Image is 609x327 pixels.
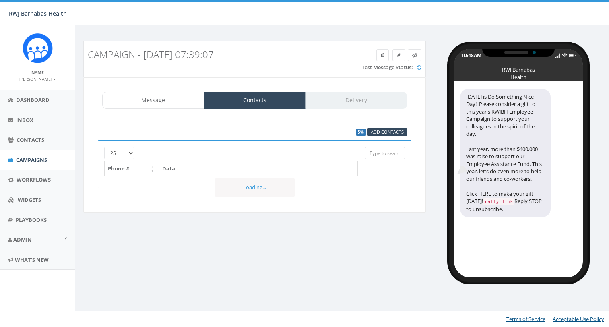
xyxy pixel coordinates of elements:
div: [DATE] is Do Something Nice Day! Please consider a gift to this year's RWJBH Employee Campaign to... [460,89,551,217]
input: Type to search [365,147,405,159]
span: Send Test Message [412,52,417,58]
h3: Campaign - [DATE] 07:39:07 [88,49,335,60]
a: Terms of Service [506,315,545,323]
span: Widgets [18,196,41,203]
a: Contacts [204,92,306,109]
span: What's New [15,256,49,263]
label: Test Message Status: [362,64,413,71]
span: Add Contacts [371,129,404,135]
span: Edit Campaign [397,52,401,58]
span: Inbox [16,116,33,124]
th: Phone # [105,161,159,176]
span: Workflows [17,176,51,183]
span: Dashboard [16,96,50,103]
div: Loading... [215,178,295,197]
div: 10:48AM [461,52,481,59]
a: Message [102,92,204,109]
span: Campaigns [16,156,47,163]
small: [PERSON_NAME] [19,76,56,82]
div: RWJ Barnabas Health [498,66,539,70]
span: CSV files only [371,129,404,135]
code: rally_link [483,198,514,205]
img: Rally_Corp_Icon_1.png [23,33,53,63]
small: Name [31,70,44,75]
span: Contacts [17,136,44,143]
a: Add Contacts [367,128,407,137]
a: Acceptable Use Policy [553,315,604,323]
span: Delete Campaign [381,52,384,58]
label: 5% [356,129,367,136]
th: Data [159,161,358,176]
span: RWJ Barnabas Health [9,10,67,17]
span: Admin [13,236,32,243]
a: [PERSON_NAME] [19,75,56,82]
span: Playbooks [16,216,47,224]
